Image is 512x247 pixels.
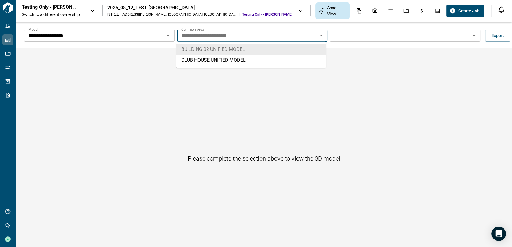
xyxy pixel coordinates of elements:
[176,44,326,55] li: BUILDING 02 UNIFIED MODEL
[188,154,340,163] h6: Please complete the selection above to view the 3D model
[22,4,76,10] p: Testing Only - [PERSON_NAME]
[431,6,444,16] div: Takeoff Center
[28,27,38,32] label: Model
[315,2,349,19] div: Asset View
[164,31,172,40] button: Open
[491,33,504,39] span: Export
[176,55,326,66] li: CLUB HOUSE UNIFIED MODEL
[107,5,292,11] div: 2025_08_12_TEST-[GEOGRAPHIC_DATA]
[107,12,237,17] div: [STREET_ADDRESS][PERSON_NAME] , [GEOGRAPHIC_DATA] , [GEOGRAPHIC_DATA]
[485,30,510,42] button: Export
[327,5,346,17] span: Asset View
[384,6,397,16] div: Issues & Info
[446,5,484,17] button: Create Job
[181,27,204,32] label: Common Area
[317,31,325,40] button: Close
[400,6,412,16] div: Jobs
[416,6,428,16] div: Budgets
[368,6,381,16] div: Photos
[491,227,506,241] div: Open Intercom Messenger
[470,31,478,40] button: Open
[242,12,292,17] span: Testing Only - [PERSON_NAME]
[458,8,479,14] span: Create Job
[353,6,365,16] div: Documents
[496,5,506,14] button: Open notification feed
[22,11,84,17] span: Switch to a different ownership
